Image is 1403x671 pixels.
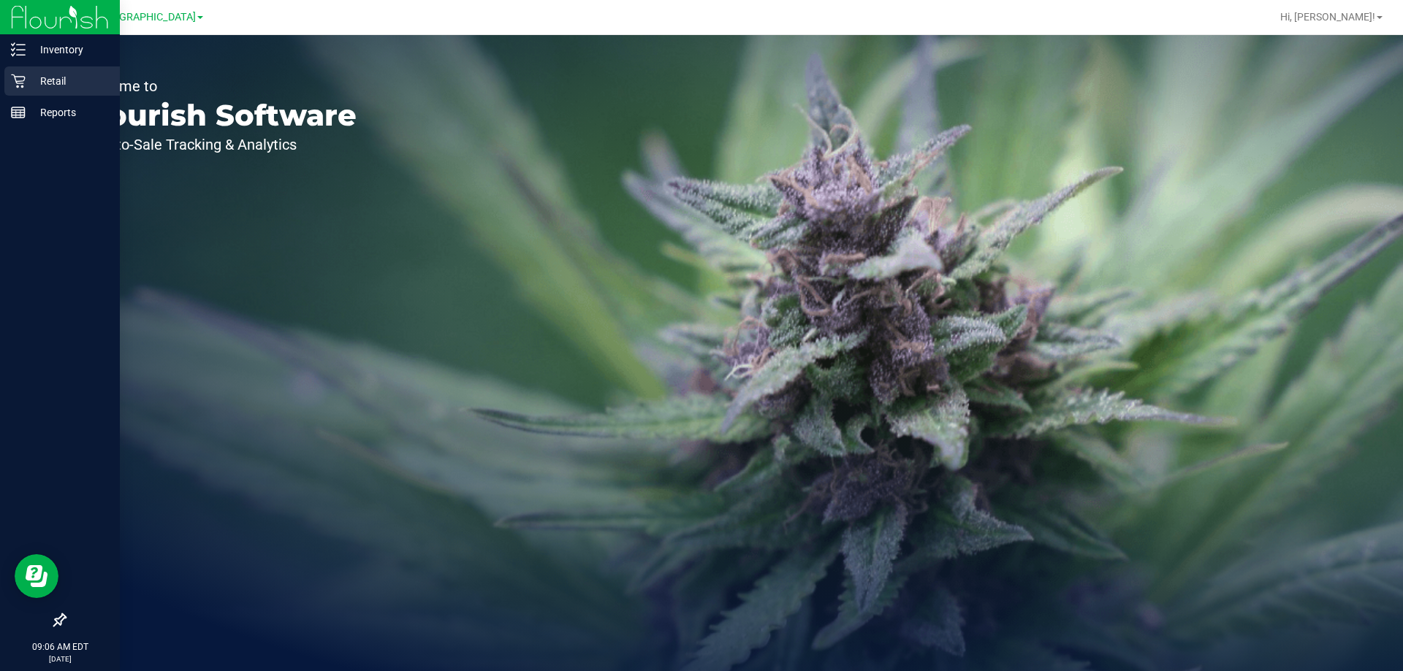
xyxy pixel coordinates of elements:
[26,104,113,121] p: Reports
[7,640,113,653] p: 09:06 AM EDT
[11,42,26,57] inline-svg: Inventory
[79,101,357,130] p: Flourish Software
[11,74,26,88] inline-svg: Retail
[26,41,113,58] p: Inventory
[26,72,113,90] p: Retail
[79,137,357,152] p: Seed-to-Sale Tracking & Analytics
[96,11,196,23] span: [GEOGRAPHIC_DATA]
[7,653,113,664] p: [DATE]
[11,105,26,120] inline-svg: Reports
[15,554,58,598] iframe: Resource center
[79,79,357,93] p: Welcome to
[1280,11,1375,23] span: Hi, [PERSON_NAME]!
